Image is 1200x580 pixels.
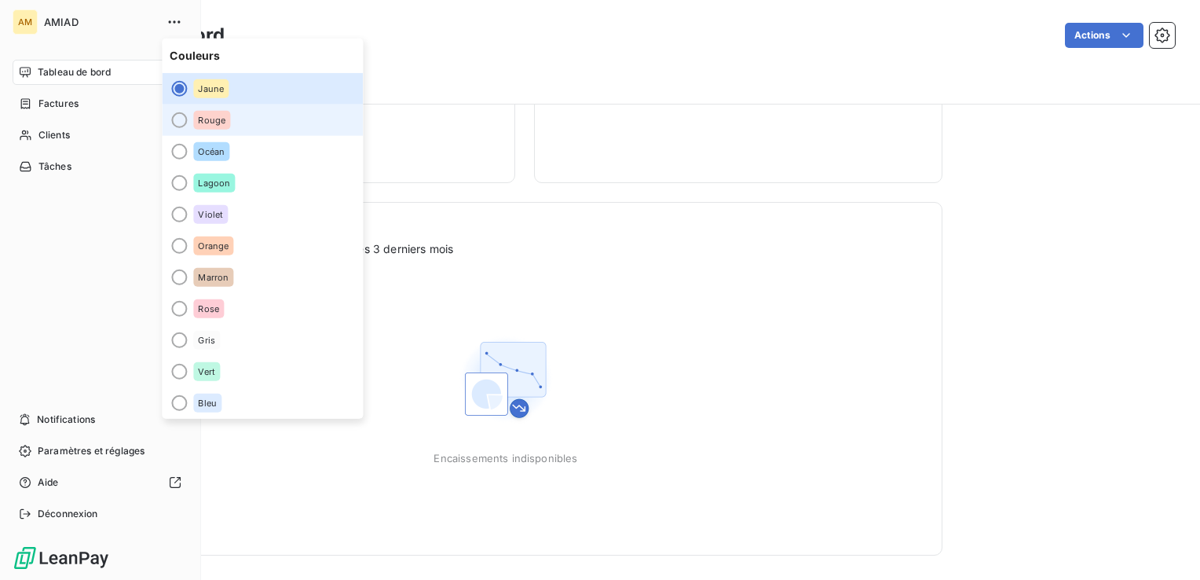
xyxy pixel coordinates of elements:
[162,39,363,73] span: Couleurs
[198,84,224,94] span: Jaune
[44,16,157,28] span: AMIAD
[38,128,70,142] span: Clients
[198,178,230,188] span: Lagoon
[198,147,225,156] span: Océan
[198,304,219,314] span: Rose
[198,367,215,376] span: Vert
[198,210,223,219] span: Violet
[37,413,95,427] span: Notifications
[38,507,98,521] span: Déconnexion
[198,241,229,251] span: Orange
[13,470,188,495] a: Aide
[38,160,71,174] span: Tâches
[38,444,145,458] span: Paramètres et réglages
[434,452,577,464] span: Encaissements indisponibles
[13,545,110,571] img: Logo LeanPay
[38,475,59,490] span: Aide
[38,65,111,79] span: Tableau de bord
[1065,23,1143,48] button: Actions
[455,329,556,430] img: Empty state
[198,116,225,125] span: Rouge
[198,398,217,408] span: Bleu
[38,97,79,111] span: Factures
[13,9,38,35] div: AM
[198,336,215,345] span: Gris
[1147,527,1184,564] iframe: Intercom live chat
[198,273,229,282] span: Marron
